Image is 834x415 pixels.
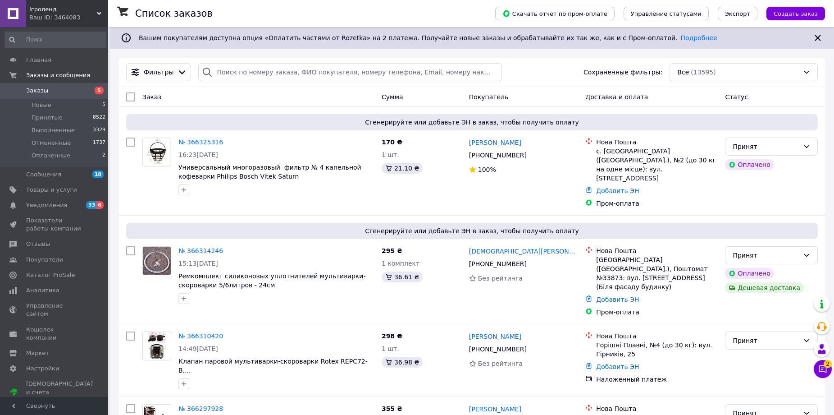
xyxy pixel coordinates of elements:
[26,71,90,79] span: Заказы и сообщения
[467,149,529,161] div: [PHONE_NUMBER]
[86,201,96,209] span: 33
[382,260,419,267] span: 1 комплект
[143,138,171,166] img: Фото товару
[142,246,171,275] a: Фото товару
[725,159,774,170] div: Оплачено
[382,151,399,158] span: 1 шт.
[718,7,757,20] button: Экспорт
[32,101,51,109] span: Новые
[725,93,748,101] span: Статус
[725,268,774,279] div: Оплачено
[725,10,750,17] span: Экспорт
[144,68,173,77] span: Фильтры
[585,93,648,101] span: Доставка и оплата
[478,360,523,367] span: Без рейтинга
[178,358,368,374] a: Клапан паровой мультиварки-скороварки Rotex REPC72-B....
[148,332,165,360] img: Фото товару
[26,56,51,64] span: Главная
[596,296,639,303] a: Добавить ЭН
[467,258,529,270] div: [PHONE_NUMBER]
[92,171,104,178] span: 18
[26,397,93,405] div: Prom микс 1 000
[178,164,361,180] a: Универсальный многоразовый фильтр № 4 капельной кофеварки Philips Bosch Vitek Saturn
[596,187,639,194] a: Добавить ЭН
[596,255,718,291] div: [GEOGRAPHIC_DATA] ([GEOGRAPHIC_DATA].), Поштомат №33873: вул. [STREET_ADDRESS] (Біля фасаду будинку)
[178,138,223,146] a: № 366325316
[596,375,718,384] div: Наложенный платеж
[382,163,423,174] div: 21.10 ₴
[32,114,63,122] span: Принятые
[478,166,496,173] span: 100%
[26,256,63,264] span: Покупатели
[32,126,75,134] span: Выполненные
[26,240,50,248] span: Отзывы
[469,138,521,147] a: [PERSON_NAME]
[596,246,718,255] div: Нова Пошта
[26,201,67,209] span: Уведомления
[596,138,718,147] div: Нова Пошта
[32,152,70,160] span: Оплаченные
[102,101,105,109] span: 5
[382,272,423,282] div: 36.61 ₴
[495,7,615,20] button: Скачать отчет по пром-оплате
[135,8,213,19] h1: Список заказов
[26,302,83,318] span: Управление сайтом
[733,250,799,260] div: Принят
[814,360,832,378] button: Чат с покупателем2
[624,7,709,20] button: Управление статусами
[631,10,702,17] span: Управление статусами
[178,405,223,412] a: № 366297928
[178,151,218,158] span: 16:23[DATE]
[26,286,59,295] span: Аналитика
[26,364,59,373] span: Настройки
[142,138,171,166] a: Фото товару
[32,139,71,147] span: Отмененные
[596,147,718,183] div: с. [GEOGRAPHIC_DATA] ([GEOGRAPHIC_DATA].), №2 (до 30 кг на одне місце): вул. [STREET_ADDRESS]
[382,93,403,101] span: Сумма
[691,69,716,76] span: (13595)
[469,405,521,414] a: [PERSON_NAME]
[93,126,105,134] span: 3329
[478,275,523,282] span: Без рейтинга
[469,247,578,256] a: [DEMOGRAPHIC_DATA][PERSON_NAME]
[5,32,106,48] input: Поиск
[26,326,83,342] span: Кошелек компании
[96,201,104,209] span: 6
[725,282,804,293] div: Дешевая доставка
[382,357,423,368] div: 36.98 ₴
[774,10,818,17] span: Создать заказ
[733,142,799,152] div: Принят
[130,226,814,235] span: Сгенерируйте или добавьте ЭН в заказ, чтобы получить оплату
[178,247,223,254] a: № 366314246
[596,308,718,317] div: Пром-оплата
[733,336,799,346] div: Принят
[178,345,218,352] span: 14:49[DATE]
[143,247,171,275] img: Фото товару
[26,87,48,95] span: Заказы
[178,272,365,289] a: Ремкомплект силиконовых уплотнителей мультиварки-скороварки 5/6литров - 24см
[139,34,717,41] span: Вашим покупателям доступна опция «Оплатить частями от Rozetka» на 2 платежа. Получайте новые зака...
[26,217,83,233] span: Показатели работы компании
[583,68,662,77] span: Сохраненные фильтры:
[178,260,218,267] span: 15:13[DATE]
[102,152,105,160] span: 2
[382,405,402,412] span: 355 ₴
[757,9,825,17] a: Создать заказ
[26,349,49,357] span: Маркет
[469,93,509,101] span: Покупатель
[382,138,402,146] span: 170 ₴
[93,139,105,147] span: 1737
[26,171,61,179] span: Сообщения
[382,332,402,340] span: 298 ₴
[93,114,105,122] span: 8522
[142,332,171,360] a: Фото товару
[596,199,718,208] div: Пром-оплата
[29,14,108,22] div: Ваш ID: 3464083
[469,332,521,341] a: [PERSON_NAME]
[26,380,93,405] span: [DEMOGRAPHIC_DATA] и счета
[766,7,825,20] button: Создать заказ
[142,93,161,101] span: Заказ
